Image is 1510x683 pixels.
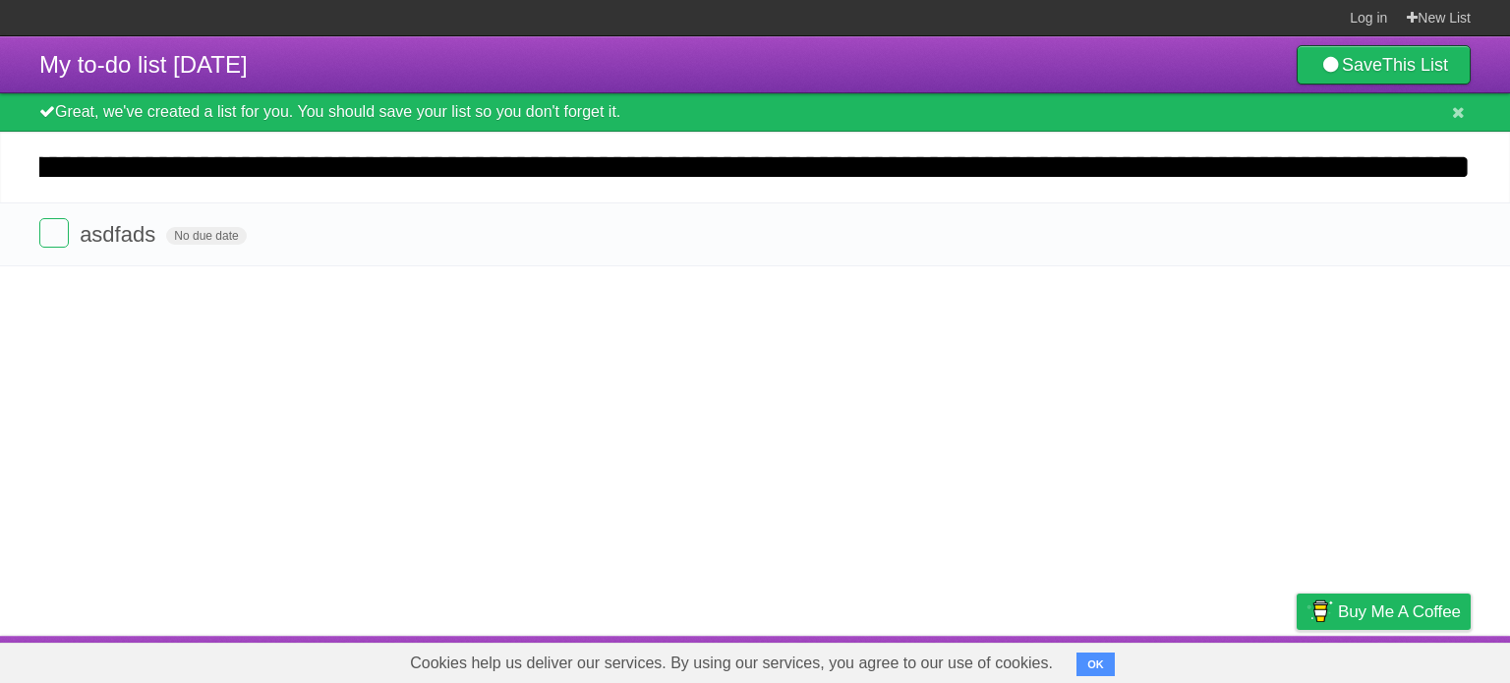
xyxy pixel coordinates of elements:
b: This List [1382,55,1448,75]
span: Buy me a coffee [1338,595,1461,629]
span: My to-do list [DATE] [39,51,248,78]
a: SaveThis List [1297,45,1471,85]
a: Suggest a feature [1347,641,1471,678]
a: Privacy [1271,641,1322,678]
label: Done [39,218,69,248]
a: Developers [1100,641,1180,678]
a: Buy me a coffee [1297,594,1471,630]
button: OK [1076,653,1115,676]
a: Terms [1204,641,1248,678]
span: Cookies help us deliver our services. By using our services, you agree to our use of cookies. [390,644,1073,683]
img: Buy me a coffee [1307,595,1333,628]
span: asdfads [80,222,160,247]
a: About [1035,641,1076,678]
span: No due date [166,227,246,245]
